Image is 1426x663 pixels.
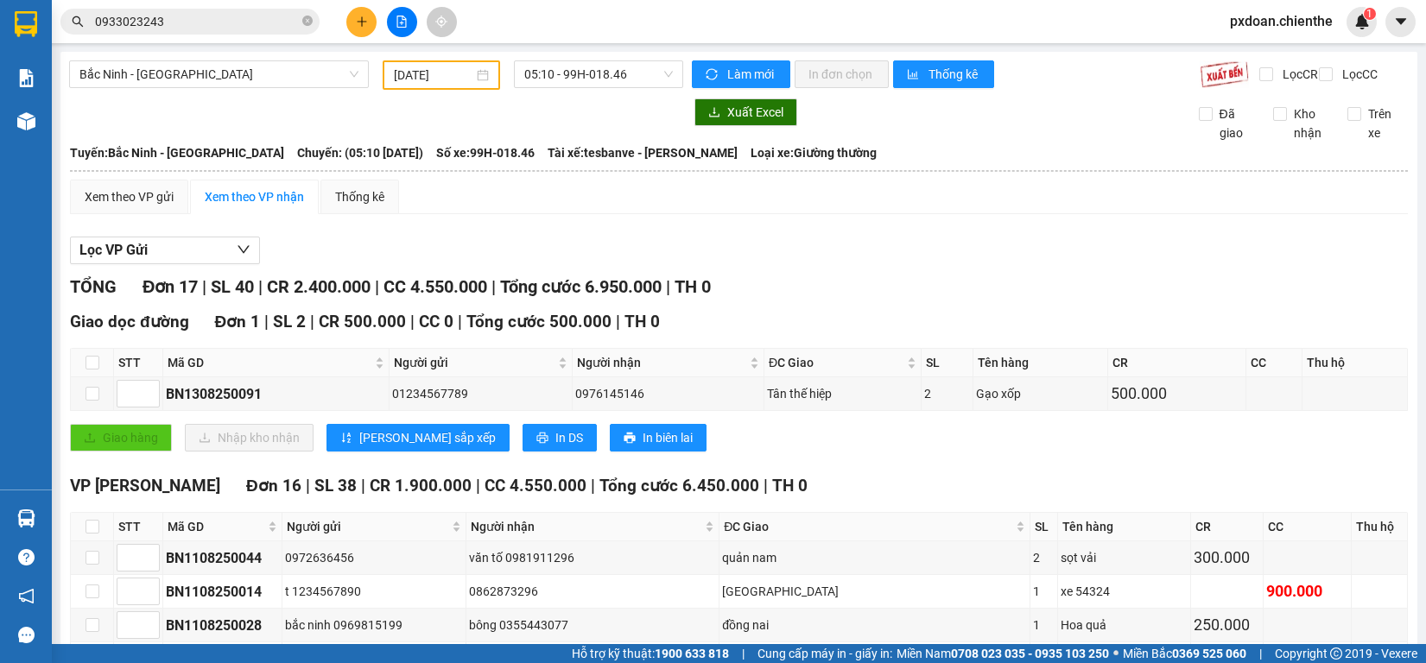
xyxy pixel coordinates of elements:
[285,582,462,601] div: t 1234567890
[310,312,314,331] span: |
[666,276,670,297] span: |
[114,349,163,377] th: STT
[70,146,284,160] b: Tuyến: Bắc Ninh - [GEOGRAPHIC_DATA]
[1352,513,1408,541] th: Thu hộ
[692,60,790,88] button: syncLàm mới
[70,276,117,297] span: TỔNG
[258,276,263,297] span: |
[575,384,761,403] div: 0976145146
[1194,613,1260,637] div: 250.000
[246,476,301,496] span: Đơn 16
[211,276,254,297] span: SL 40
[143,276,198,297] span: Đơn 17
[166,581,279,603] div: BN1108250014
[95,12,299,31] input: Tìm tên, số ĐT hoặc mã đơn
[922,349,973,377] th: SL
[18,549,35,565] span: question-circle
[70,237,260,264] button: Lọc VP Gửi
[335,187,384,206] div: Thống kê
[1108,349,1246,377] th: CR
[79,239,148,261] span: Lọc VP Gửi
[114,513,163,541] th: STT
[469,582,716,601] div: 0862873296
[476,476,480,496] span: |
[1246,349,1302,377] th: CC
[951,647,1109,660] strong: 0708 023 035 - 0935 103 250
[361,476,365,496] span: |
[392,384,568,403] div: 01234567789
[655,647,729,660] strong: 1900 633 818
[1335,65,1380,84] span: Lọc CC
[706,68,720,82] span: sync
[163,575,282,609] td: BN1108250014
[166,615,279,636] div: BN1108250028
[708,106,720,120] span: download
[427,7,457,37] button: aim
[1113,650,1119,657] span: ⚪️
[1030,513,1058,541] th: SL
[469,616,716,635] div: bông 0355443077
[163,377,390,411] td: BN1308250091
[491,276,496,297] span: |
[18,588,35,604] span: notification
[163,609,282,642] td: BN1108250028
[319,312,406,331] span: CR 500.000
[523,424,597,451] button: printerIn DS
[185,424,314,451] button: downloadNhập kho nhận
[79,61,358,87] span: Bắc Ninh - Hồ Chí Minh
[610,424,707,451] button: printerIn biên lai
[976,384,1105,403] div: Gạo xốp
[285,616,462,635] div: bắc ninh 0969815199
[742,644,745,663] span: |
[72,16,84,28] span: search
[757,644,892,663] span: Cung cấp máy in - giấy in:
[1172,647,1246,660] strong: 0369 525 060
[500,276,662,297] span: Tổng cước 6.950.000
[1123,644,1246,663] span: Miền Bắc
[907,68,922,82] span: bar-chart
[264,312,269,331] span: |
[297,143,423,162] span: Chuyến: (05:10 [DATE])
[727,65,776,84] span: Làm mới
[215,312,261,331] span: Đơn 1
[306,476,310,496] span: |
[1385,7,1416,37] button: caret-down
[471,517,701,536] span: Người nhận
[524,61,673,87] span: 05:10 - 99H-018.46
[897,644,1109,663] span: Miền Nam
[17,112,35,130] img: warehouse-icon
[383,276,487,297] span: CC 4.550.000
[17,509,35,527] img: warehouse-icon
[287,517,447,536] span: Người gửi
[764,476,768,496] span: |
[1366,8,1372,20] span: 1
[591,476,595,496] span: |
[469,548,716,567] div: văn tố 0981911296
[1061,582,1188,601] div: xe 54324
[70,312,189,331] span: Giao dọc đường
[18,627,35,643] span: message
[394,353,554,372] span: Người gửi
[163,541,282,575] td: BN1108250044
[616,312,620,331] span: |
[727,103,783,122] span: Xuất Excel
[767,384,918,403] div: Tân thế hiệp
[1276,65,1321,84] span: Lọc CR
[1216,10,1347,32] span: pxdoan.chienthe
[536,432,548,445] span: printer
[168,353,371,372] span: Mã GD
[893,60,994,88] button: bar-chartThống kê
[577,353,746,372] span: Người nhận
[694,98,797,126] button: downloadXuất Excel
[973,349,1108,377] th: Tên hàng
[314,476,357,496] span: SL 38
[1200,60,1249,88] img: 9k=
[302,16,313,26] span: close-circle
[285,548,462,567] div: 0972636456
[387,7,417,37] button: file-add
[15,11,37,37] img: logo-vxr
[624,432,636,445] span: printer
[202,276,206,297] span: |
[485,476,586,496] span: CC 4.550.000
[436,143,535,162] span: Số xe: 99H-018.46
